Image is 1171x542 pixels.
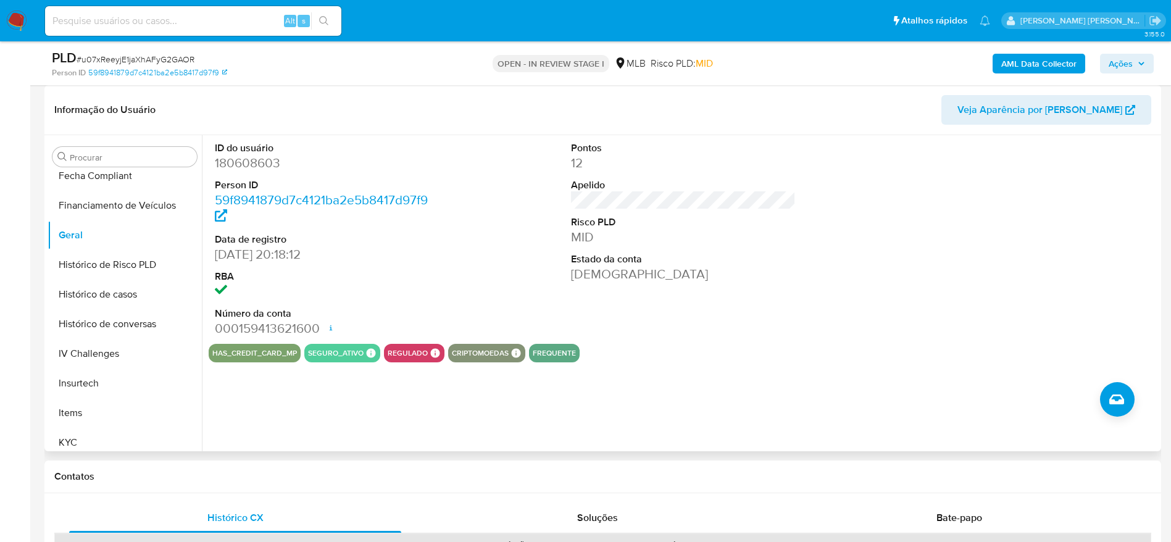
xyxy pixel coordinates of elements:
button: has_credit_card_mp [212,351,297,356]
span: s [302,15,306,27]
button: frequente [533,351,576,356]
button: AML Data Collector [993,54,1085,73]
b: Person ID [52,67,86,78]
span: Soluções [577,511,618,525]
button: Ações [1100,54,1154,73]
span: 3.155.0 [1144,29,1165,39]
dt: Person ID [215,178,440,192]
dd: 000159413621600 [215,320,440,337]
h1: Contatos [54,470,1151,483]
input: Pesquise usuários ou casos... [45,13,341,29]
dd: 180608603 [215,154,440,172]
button: Fecha Compliant [48,161,202,191]
span: Bate-papo [936,511,982,525]
span: # u07xReeyjE1jaXhAFyG2GAOR [77,53,194,65]
p: OPEN - IN REVIEW STAGE I [493,55,609,72]
button: Veja Aparência por [PERSON_NAME] [941,95,1151,125]
a: 59f8941879d7c4121ba2e5b8417d97f9 [215,191,428,226]
dd: MID [571,228,796,246]
button: regulado [388,351,428,356]
button: Items [48,398,202,428]
button: seguro_ativo [308,351,364,356]
dt: Data de registro [215,233,440,246]
dt: Apelido [571,178,796,192]
span: MID [696,56,713,70]
dt: ID do usuário [215,141,440,155]
button: Histórico de Risco PLD [48,250,202,280]
dd: 12 [571,154,796,172]
a: 59f8941879d7c4121ba2e5b8417d97f9 [88,67,227,78]
button: Procurar [57,152,67,162]
span: Ações [1109,54,1133,73]
dt: Risco PLD [571,215,796,229]
input: Procurar [70,152,192,163]
b: AML Data Collector [1001,54,1077,73]
a: Notificações [980,15,990,26]
button: search-icon [311,12,336,30]
button: IV Challenges [48,339,202,369]
button: Financiamento de Veículos [48,191,202,220]
dt: Estado da conta [571,252,796,266]
div: MLB [614,57,646,70]
span: Veja Aparência por [PERSON_NAME] [957,95,1122,125]
b: PLD [52,48,77,67]
dt: RBA [215,270,440,283]
span: Alt [285,15,295,27]
a: Sair [1149,14,1162,27]
p: lucas.santiago@mercadolivre.com [1020,15,1145,27]
span: Histórico CX [207,511,264,525]
button: Histórico de conversas [48,309,202,339]
button: Insurtech [48,369,202,398]
dt: Número da conta [215,307,440,320]
span: Atalhos rápidos [901,14,967,27]
button: KYC [48,428,202,457]
button: Geral [48,220,202,250]
dd: [DATE] 20:18:12 [215,246,440,263]
button: criptomoedas [452,351,509,356]
span: Risco PLD: [651,57,713,70]
dt: Pontos [571,141,796,155]
h1: Informação do Usuário [54,104,156,116]
button: Histórico de casos [48,280,202,309]
dd: [DEMOGRAPHIC_DATA] [571,265,796,283]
